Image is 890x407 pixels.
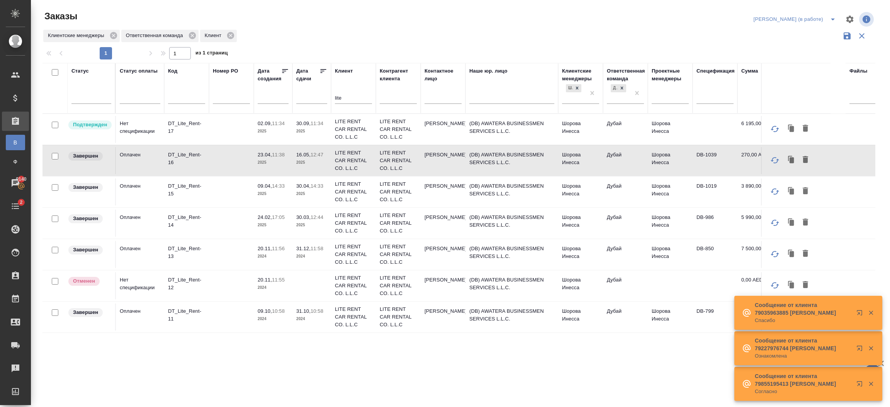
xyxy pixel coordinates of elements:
[562,67,599,83] div: Клиентские менеджеры
[755,372,851,388] p: Сообщение от клиента 79855195413 [PERSON_NAME]
[755,301,851,317] p: Сообщение от клиента 79035963885 [PERSON_NAME]
[73,183,98,191] p: Завершен
[116,147,164,174] td: Оплачен
[71,67,89,75] div: Статус
[258,246,272,251] p: 20.11,
[311,120,323,126] p: 11:34
[296,190,327,198] p: 2025
[799,122,812,136] button: Удалить
[168,214,205,229] p: DT_Lite_Rent-14
[68,245,111,255] div: Выставляет КМ при направлении счета или после выполнения всех работ/сдачи заказа клиенту. Окончат...
[380,212,417,235] p: LITE RENT CAR RENTAL CO. L.L.C
[335,180,372,203] p: LITE RENT CAR RENTAL CO. L.L.C
[42,10,77,22] span: Заказы
[73,246,98,254] p: Завершен
[737,272,776,299] td: 0,00 AED
[766,245,784,263] button: Обновить
[258,315,289,323] p: 2024
[168,151,205,166] p: DT_Lite_Rent-16
[116,210,164,237] td: Оплачен
[2,173,29,193] a: 9140
[272,308,285,314] p: 10:58
[258,221,289,229] p: 2025
[421,147,465,174] td: [PERSON_NAME]
[2,197,29,216] a: 2
[258,127,289,135] p: 2025
[648,304,693,331] td: Шорова Инесса
[603,116,648,143] td: Дубай
[465,210,558,237] td: (DB) AWATERA BUSINESSMEN SERVICES L.L.C.
[296,214,311,220] p: 30.03,
[755,352,851,360] p: Ознакомлена
[258,183,272,189] p: 09.04,
[840,29,854,43] button: Сохранить фильтры
[311,214,323,220] p: 12:44
[648,178,693,205] td: Шорова Инесса
[68,182,111,193] div: Выставляет КМ при направлении счета или после выполнения всех работ/сдачи заказа клиенту. Окончат...
[272,183,285,189] p: 14:33
[380,67,417,83] div: Контрагент клиента
[799,184,812,199] button: Удалить
[603,178,648,205] td: Дубай
[603,147,648,174] td: Дубай
[43,30,120,42] div: Клиентские менеджеры
[311,246,323,251] p: 11:58
[425,67,462,83] div: Контактное лицо
[335,67,353,75] div: Клиент
[116,272,164,299] td: Нет спецификации
[311,152,323,158] p: 12:47
[213,67,238,75] div: Номер PO
[73,277,95,285] p: Отменен
[421,116,465,143] td: [PERSON_NAME]
[693,304,737,331] td: DB-799
[380,243,417,266] p: LITE RENT CAR RENTAL CO. L.L.C
[68,307,111,318] div: Выставляет КМ при направлении счета или после выполнения всех работ/сдачи заказа клиенту. Окончат...
[10,158,21,166] span: Ф
[380,180,417,203] p: LITE RENT CAR RENTAL CO. L.L.C
[610,83,627,93] div: Дубай
[121,30,199,42] div: Ответственная команда
[48,32,107,39] p: Клиентские менеджеры
[558,210,603,237] td: Шорова Инесса
[784,278,799,293] button: Клонировать
[784,122,799,136] button: Клонировать
[68,276,111,287] div: Выставляет КМ после отмены со стороны клиента. Если уже после запуска – КМ пишет ПМу про отмену, ...
[766,214,784,232] button: Обновить
[73,121,107,129] p: Подтвержден
[603,272,648,299] td: Дубай
[296,315,327,323] p: 2024
[465,272,558,299] td: (DB) AWATERA BUSINESSMEN SERVICES L.L.C.
[693,178,737,205] td: DB-1019
[73,309,98,316] p: Завершен
[68,120,111,130] div: Выставляет КМ после уточнения всех необходимых деталей и получения согласия клиента на запуск. С ...
[565,83,582,93] div: Шорова Инесса
[648,116,693,143] td: Шорова Инесса
[558,147,603,174] td: Шорова Инесса
[73,215,98,222] p: Завершен
[558,304,603,331] td: Шорова Инесса
[737,147,776,174] td: 270,00 AED
[784,153,799,168] button: Клонировать
[380,118,417,141] p: LITE RENT CAR RENTAL CO. L.L.C
[168,307,205,323] p: DT_Lite_Rent-11
[693,210,737,237] td: DB-986
[116,178,164,205] td: Оплачен
[258,253,289,260] p: 2024
[652,67,689,83] div: Проектные менеджеры
[335,243,372,266] p: LITE RENT CAR RENTAL CO. L.L.C
[335,274,372,297] p: LITE RENT CAR RENTAL CO. L.L.C
[335,212,372,235] p: LITE RENT CAR RENTAL CO. L.L.C
[296,253,327,260] p: 2024
[799,247,812,261] button: Удалить
[784,184,799,199] button: Клонировать
[335,305,372,329] p: LITE RENT CAR RENTAL CO. L.L.C
[766,182,784,201] button: Обновить
[311,183,323,189] p: 14:33
[380,305,417,329] p: LITE RENT CAR RENTAL CO. L.L.C
[258,277,272,283] p: 20.11,
[258,67,281,83] div: Дата создания
[799,153,812,168] button: Удалить
[607,67,645,83] div: Ответственная команда
[784,247,799,261] button: Клонировать
[421,241,465,268] td: [PERSON_NAME]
